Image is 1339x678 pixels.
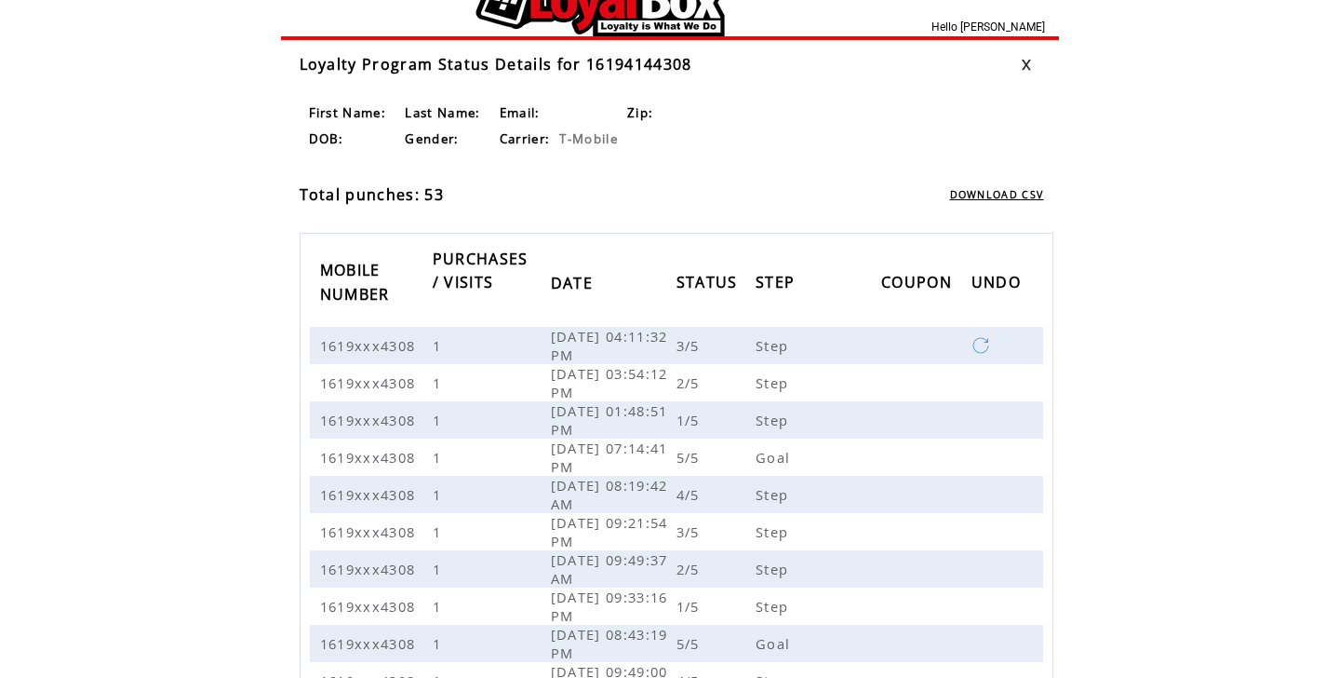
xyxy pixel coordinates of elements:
[756,634,795,653] span: Goal
[676,485,704,504] span: 4/5
[433,634,446,653] span: 1
[756,522,793,541] span: Step
[551,401,668,439] span: [DATE] 01:48:51 PM
[433,244,533,278] span: PURCHASES
[433,336,446,355] span: 1
[551,439,668,476] span: [DATE] 07:14:41 PM
[551,266,602,301] a: DATE
[676,336,704,355] span: 3/5
[405,104,480,121] span: Last Name:
[756,448,795,467] span: Goal
[551,327,668,364] span: [DATE] 04:11:32 PM
[300,184,445,205] span: Total punches: 53
[676,448,704,467] span: 5/5
[756,267,799,302] span: STEP
[320,373,421,392] span: 1619xxx4308
[676,560,704,578] span: 2/5
[756,560,793,578] span: Step
[433,411,446,429] span: 1
[551,364,668,401] span: [DATE] 03:54:12 PM
[971,267,1025,302] span: UNDO
[551,550,668,588] span: [DATE] 09:49:37 AM
[433,485,446,504] span: 1
[551,513,668,550] span: [DATE] 09:21:54 PM
[551,625,668,662] span: [DATE] 08:43:19 PM
[931,20,1045,34] span: Hello [PERSON_NAME]
[320,254,399,313] a: MOBILE NUMBER
[309,104,387,121] span: First Name:
[676,522,704,541] span: 3/5
[676,267,743,302] span: STATUS
[320,448,421,467] span: 1619xxx4308
[756,411,793,429] span: Step
[551,588,668,625] span: [DATE] 09:33:16 PM
[433,560,446,578] span: 1
[320,485,421,504] span: 1619xxx4308
[433,267,499,302] span: / VISITS
[950,188,1044,201] a: DOWNLOAD CSV
[676,373,704,392] span: 2/5
[627,104,653,121] span: Zip:
[756,336,793,355] span: Step
[320,560,421,578] span: 1619xxx4308
[500,104,541,121] span: Email:
[551,476,668,513] span: [DATE] 08:19:42 AM
[881,267,957,302] span: COUPON
[551,268,597,303] span: DATE
[405,130,459,147] span: Gender:
[300,54,692,75] span: Loyalty Program Status Details for 16194144308
[320,597,421,616] span: 1619xxx4308
[433,448,446,467] span: 1
[320,336,421,355] span: 1619xxx4308
[320,522,421,541] span: 1619xxx4308
[756,597,793,616] span: Step
[676,411,704,429] span: 1/5
[309,130,344,147] span: DOB:
[756,373,793,392] span: Step
[433,522,446,541] span: 1
[320,634,421,653] span: 1619xxx4308
[756,485,793,504] span: Step
[433,597,446,616] span: 1
[676,597,704,616] span: 1/5
[320,411,421,429] span: 1619xxx4308
[433,248,546,325] a: PURCHASES / VISITS
[320,255,395,314] span: MOBILE NUMBER
[500,130,551,147] span: Carrier:
[559,130,618,147] span: T-Mobile
[676,634,704,653] span: 5/5
[433,373,446,392] span: 1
